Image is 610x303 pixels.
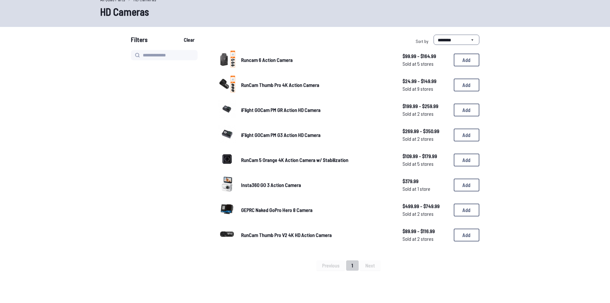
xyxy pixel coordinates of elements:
[241,132,321,138] span: iFlight GOCam PM G3 Action HD Camera
[241,82,319,88] span: RunCam Thumb Pro 4K Action Camera
[241,156,392,164] a: RunCam 5 Orange 4K Action Camera w/ Stabilization
[403,185,449,193] span: Sold at 1 store
[403,210,449,218] span: Sold at 2 stores
[218,150,236,170] a: image
[454,154,479,166] button: Add
[403,52,449,60] span: $99.99 - $164.99
[218,175,236,195] a: image
[454,229,479,241] button: Add
[241,182,301,188] span: Insta360 GO 3 Action Camera
[218,200,236,220] a: image
[218,75,236,93] img: image
[241,181,392,189] a: Insta360 GO 3 Action Camera
[241,157,348,163] span: RunCam 5 Orange 4K Action Camera w/ Stabilization
[218,50,236,68] img: image
[218,225,236,243] img: image
[241,131,392,139] a: iFlight GOCam PM G3 Action HD Camera
[218,150,236,168] img: image
[218,125,236,145] a: image
[241,106,392,114] a: iFlight GOCam PM GR Action HD Camera
[218,225,236,245] a: image
[454,79,479,91] button: Add
[218,200,236,218] img: image
[218,100,236,118] img: image
[403,135,449,143] span: Sold at 2 stores
[241,232,332,238] span: RunCam Thumb Pro V2 4K HD Action Camera
[403,152,449,160] span: $109.99 - $179.99
[403,177,449,185] span: $379.99
[131,35,148,47] span: Filters
[241,231,392,239] a: RunCam Thumb Pro V2 4K HD Action Camera
[454,129,479,141] button: Add
[403,85,449,93] span: Sold at 9 stores
[218,125,236,143] img: image
[178,35,200,45] button: Clear
[241,57,293,63] span: Runcam 6 Action Camera
[218,75,236,95] a: image
[218,100,236,120] a: image
[403,235,449,243] span: Sold at 2 stores
[403,227,449,235] span: $89.99 - $116.99
[218,175,236,193] img: image
[241,206,392,214] a: GEPRC Naked GoPro Hero 8 Camera
[241,56,392,64] a: Runcam 6 Action Camera
[241,207,313,213] span: GEPRC Naked GoPro Hero 8 Camera
[454,179,479,191] button: Add
[403,160,449,168] span: Sold at 5 stores
[403,202,449,210] span: $499.99 - $749.99
[403,102,449,110] span: $199.99 - $259.99
[100,4,510,19] h1: HD Cameras
[454,204,479,216] button: Add
[241,107,321,113] span: iFlight GOCam PM GR Action HD Camera
[403,60,449,68] span: Sold at 5 stores
[416,38,428,44] span: Sort by
[454,54,479,66] button: Add
[454,104,479,116] button: Add
[218,50,236,70] a: image
[403,127,449,135] span: $269.99 - $350.99
[434,35,479,45] select: Sort by
[346,260,359,271] button: 1
[403,110,449,118] span: Sold at 2 stores
[403,77,449,85] span: $24.99 - $149.99
[241,81,392,89] a: RunCam Thumb Pro 4K Action Camera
